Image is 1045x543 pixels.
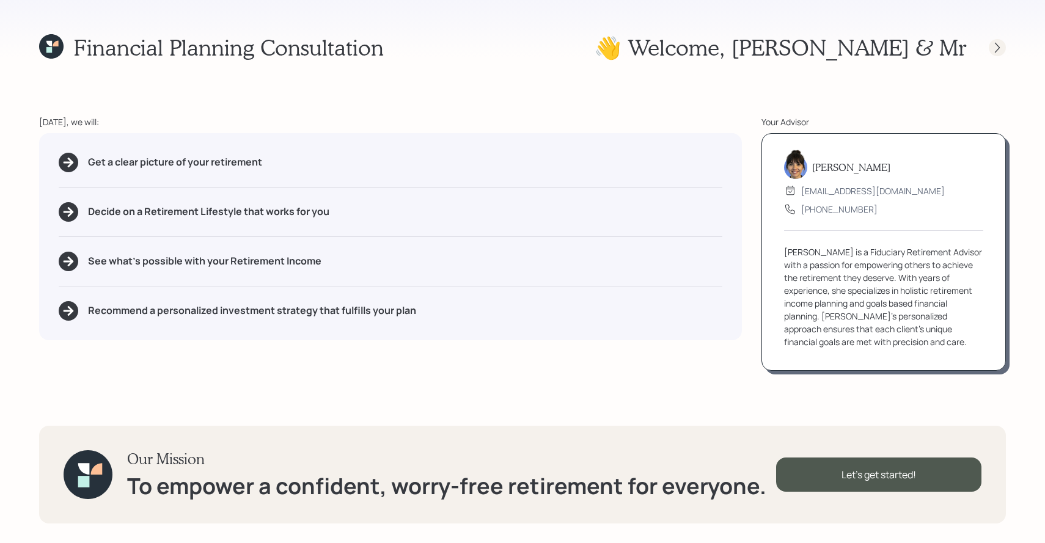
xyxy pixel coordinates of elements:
h1: Financial Planning Consultation [73,34,384,60]
div: [PERSON_NAME] is a Fiduciary Retirement Advisor with a passion for empowering others to achieve t... [784,246,983,348]
h1: To empower a confident, worry-free retirement for everyone. [127,473,766,499]
h5: Decide on a Retirement Lifestyle that works for you [88,206,329,217]
h3: Our Mission [127,450,766,468]
div: [EMAIL_ADDRESS][DOMAIN_NAME] [801,184,945,197]
h5: See what's possible with your Retirement Income [88,255,321,267]
div: Let's get started! [776,457,981,492]
div: [PHONE_NUMBER] [801,203,878,216]
img: treva-nostdahl-headshot.png [784,150,807,179]
h5: Get a clear picture of your retirement [88,156,262,168]
div: [DATE], we will: [39,115,742,128]
div: Your Advisor [761,115,1006,128]
h5: Recommend a personalized investment strategy that fulfills your plan [88,305,416,316]
h5: [PERSON_NAME] [812,161,890,173]
h1: 👋 Welcome , [PERSON_NAME] & Mr [594,34,967,60]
